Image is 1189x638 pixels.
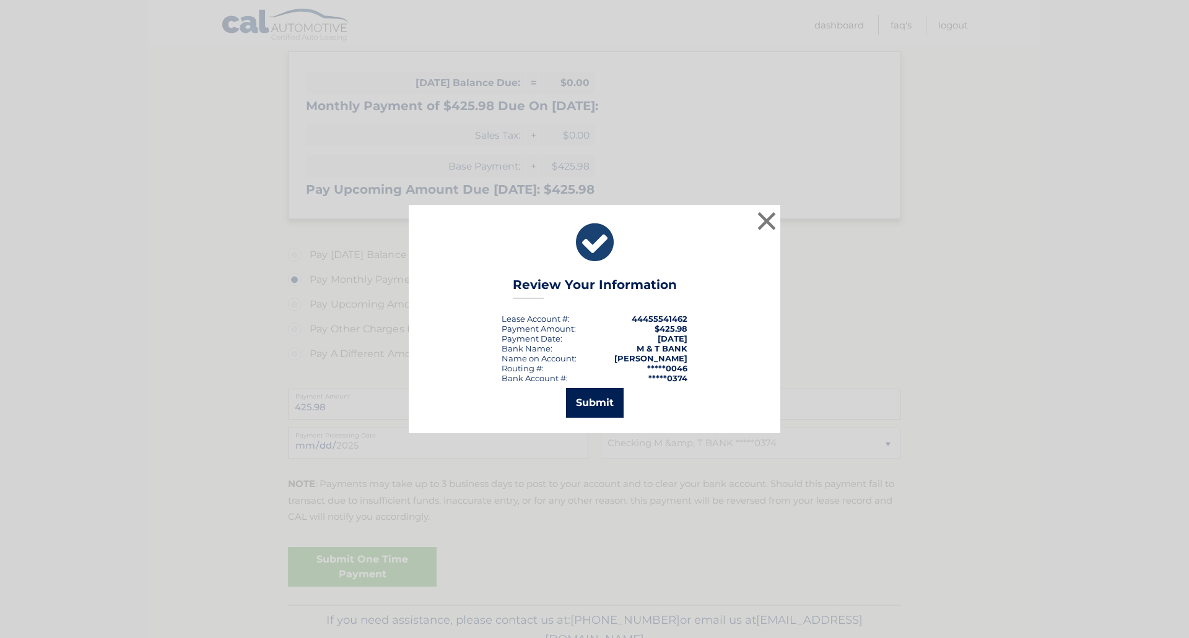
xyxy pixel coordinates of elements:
[502,363,544,373] div: Routing #:
[566,388,624,418] button: Submit
[502,343,552,353] div: Bank Name:
[502,324,576,334] div: Payment Amount:
[513,277,677,299] h3: Review Your Information
[502,353,577,363] div: Name on Account:
[502,314,570,324] div: Lease Account #:
[655,324,687,334] span: $425.98
[754,209,779,233] button: ×
[637,343,687,353] strong: M & T BANK
[502,373,568,383] div: Bank Account #:
[502,334,562,343] div: :
[632,314,687,324] strong: 44455541462
[658,334,687,343] span: [DATE]
[614,353,687,363] strong: [PERSON_NAME]
[502,334,560,343] span: Payment Date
